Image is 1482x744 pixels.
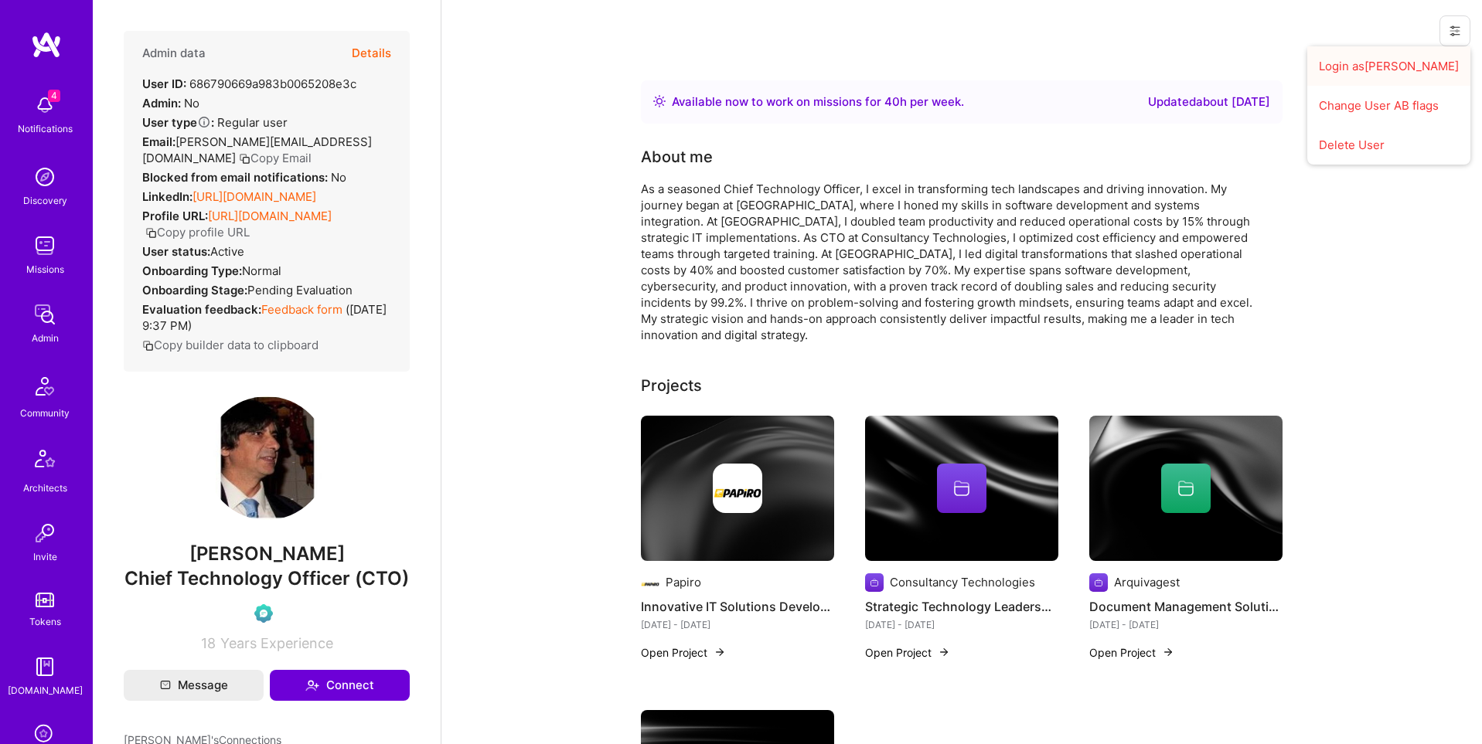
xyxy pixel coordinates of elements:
img: Company logo [713,464,762,513]
img: bell [29,90,60,121]
div: Admin [32,330,59,346]
div: Tokens [29,613,61,630]
img: cover [1089,416,1283,561]
div: No [142,95,199,111]
i: icon Copy [142,340,154,352]
div: Notifications [18,121,73,137]
img: User Avatar [205,396,329,520]
img: Architects [26,443,63,480]
i: Help [197,115,211,129]
div: Arquivagest [1114,574,1180,590]
button: Open Project [641,644,726,661]
a: [URL][DOMAIN_NAME] [208,209,332,223]
span: Active [210,244,244,259]
button: Copy builder data to clipboard [142,337,319,353]
div: 686790669a983b0065208e3c [142,76,356,92]
a: [URL][DOMAIN_NAME] [192,189,316,204]
img: cover [641,416,834,561]
h4: Document Management Solutions Implementation [1089,596,1283,617]
div: Missions [26,261,64,277]
span: [PERSON_NAME] [124,542,410,566]
span: [PERSON_NAME][EMAIL_ADDRESS][DOMAIN_NAME] [142,134,372,165]
span: normal [242,263,281,278]
img: Company logo [1089,573,1108,592]
div: Regular user [142,114,288,131]
button: Change User AB flags [1307,86,1470,125]
h4: Admin data [142,46,206,60]
img: teamwork [29,230,60,261]
div: [DOMAIN_NAME] [8,682,83,698]
strong: Email: [142,134,175,149]
div: ( [DATE] 9:37 PM ) [142,301,391,334]
img: arrow-right [714,646,726,658]
strong: Profile URL: [142,209,208,223]
span: 40 [884,94,900,109]
div: Available now to work on missions for h per week . [672,93,964,111]
img: Evaluation Call Pending [254,604,273,623]
img: cover [865,416,1058,561]
button: Connect [270,670,410,701]
div: Discovery [23,192,67,209]
div: No [142,169,346,185]
div: [DATE] - [DATE] [865,617,1058,633]
img: logo [31,31,62,59]
div: As a seasoned Chief Technology Officer, I excel in transforming tech landscapes and driving innov... [641,181,1259,343]
img: guide book [29,651,60,682]
img: Company logo [865,573,884,592]
button: Open Project [865,644,950,661]
button: Open Project [1089,644,1174,661]
div: About me [641,145,713,168]
div: Papiro [666,574,701,590]
button: Delete User [1307,125,1470,165]
div: [DATE] - [DATE] [1089,617,1283,633]
a: Feedback form [261,302,342,317]
i: icon Copy [239,153,250,165]
h4: Innovative IT Solutions Development [641,596,834,617]
i: icon Copy [145,227,157,239]
h4: Strategic Technology Leadership [865,596,1058,617]
button: Copy profile URL [145,224,250,240]
img: tokens [36,593,54,607]
div: Consultancy Technologies [890,574,1035,590]
img: admin teamwork [29,299,60,330]
i: icon Mail [160,680,171,691]
strong: Evaluation feedback: [142,302,261,317]
strong: User ID: [142,76,186,91]
strong: Onboarding Type: [142,263,242,278]
button: Login as[PERSON_NAME] [1307,46,1470,86]
img: arrow-right [1162,646,1174,658]
img: Company logo [641,573,659,592]
div: [DATE] - [DATE] [641,617,834,633]
strong: User type : [142,115,214,130]
strong: Blocked from email notifications: [142,170,331,185]
strong: Admin: [142,96,181,110]
img: Invite [29,518,60,549]
img: discovery [29,161,60,192]
img: Community [26,368,63,405]
span: Years Experience [220,635,333,651]
strong: LinkedIn: [142,189,192,204]
div: Invite [33,549,57,565]
span: Chief Technology Officer (CTO) [124,567,409,589]
img: arrow-right [938,646,950,658]
span: 4 [48,90,60,102]
strong: Onboarding Stage: [142,283,247,297]
div: Projects [641,374,702,397]
button: Copy Email [239,150,312,166]
span: 18 [201,635,216,651]
button: Message [124,670,264,701]
div: Architects [23,480,67,496]
strong: User status: [142,244,210,259]
i: icon Connect [305,678,319,692]
button: Details [352,31,391,76]
div: Community [20,405,70,421]
div: Updated about [DATE] [1148,93,1270,111]
img: Availability [653,95,666,107]
span: Pending Evaluation [247,283,353,297]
